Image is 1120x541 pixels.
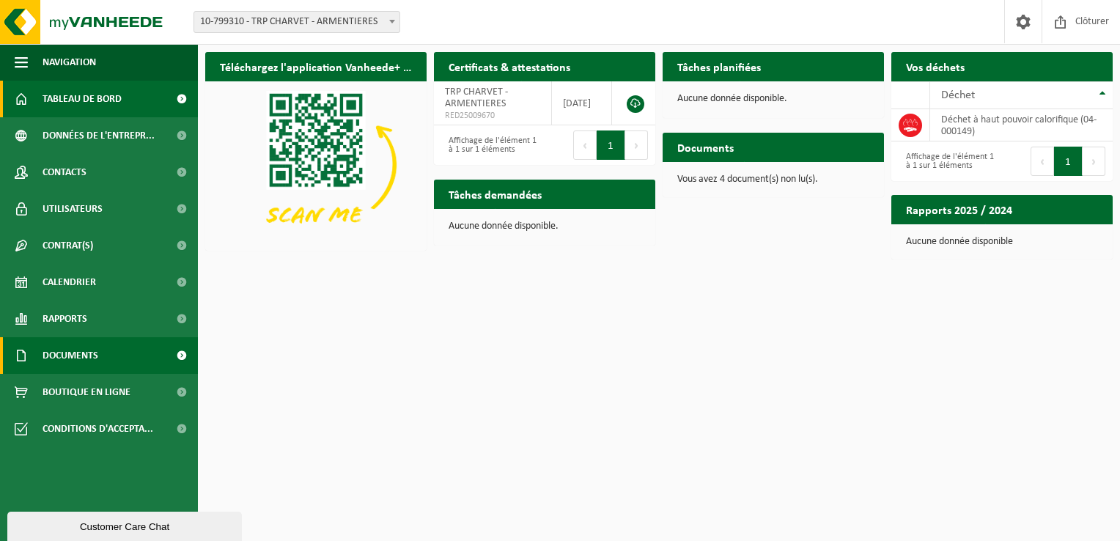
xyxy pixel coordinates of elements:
span: Documents [43,337,98,374]
td: [DATE] [552,81,612,125]
h2: Tâches planifiées [663,52,775,81]
div: Affichage de l'élément 1 à 1 sur 1 éléments [899,145,995,177]
button: Previous [1031,147,1054,176]
span: Boutique en ligne [43,374,130,411]
span: Rapports [43,301,87,337]
h2: Vos déchets [891,52,979,81]
span: Contrat(s) [43,227,93,264]
a: Consulter les rapports [985,224,1111,253]
button: Next [625,130,648,160]
div: Affichage de l'élément 1 à 1 sur 1 éléments [441,129,537,161]
p: Aucune donnée disponible [906,237,1098,247]
span: Navigation [43,44,96,81]
span: Calendrier [43,264,96,301]
button: 1 [597,130,625,160]
td: déchet à haut pouvoir calorifique (04-000149) [930,109,1113,141]
p: Aucune donnée disponible. [677,94,869,104]
span: Conditions d'accepta... [43,411,153,447]
span: 10-799310 - TRP CHARVET - ARMENTIERES [194,11,400,33]
h2: Certificats & attestations [434,52,585,81]
p: Vous avez 4 document(s) non lu(s). [677,174,869,185]
h2: Téléchargez l'application Vanheede+ maintenant! [205,52,427,81]
button: Next [1083,147,1105,176]
span: RED25009670 [445,110,540,122]
span: Utilisateurs [43,191,103,227]
h2: Tâches demandées [434,180,556,208]
iframe: chat widget [7,509,245,541]
h2: Documents [663,133,748,161]
span: TRP CHARVET - ARMENTIERES [445,87,508,109]
h2: Rapports 2025 / 2024 [891,195,1027,224]
span: Contacts [43,154,86,191]
span: 10-799310 - TRP CHARVET - ARMENTIERES [194,12,399,32]
span: Tableau de bord [43,81,122,117]
img: Download de VHEPlus App [205,81,427,248]
span: Déchet [941,89,975,101]
p: Aucune donnée disponible. [449,221,641,232]
span: Données de l'entrepr... [43,117,155,154]
button: 1 [1054,147,1083,176]
button: Previous [573,130,597,160]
